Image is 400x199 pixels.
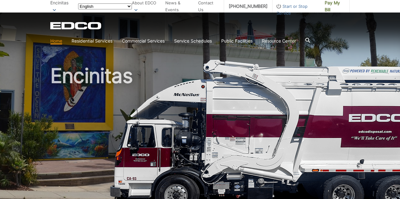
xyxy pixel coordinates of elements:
[221,38,252,44] a: Public Facilities
[174,38,212,44] a: Service Schedules
[262,38,296,44] a: Resource Center
[50,38,62,44] a: Home
[72,38,112,44] a: Residential Services
[122,38,165,44] a: Commercial Services
[78,3,132,9] select: Select a language
[50,22,102,29] a: EDCD logo. Return to the homepage.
